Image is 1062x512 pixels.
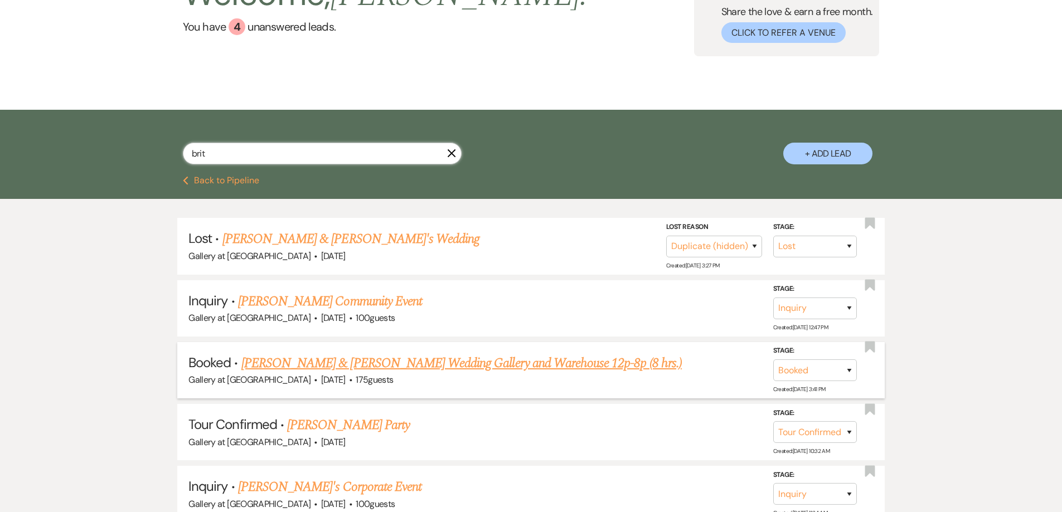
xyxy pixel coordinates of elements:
[183,18,588,35] a: You have 4 unanswered leads.
[241,353,682,373] a: [PERSON_NAME] & [PERSON_NAME] Wedding Gallery and Warehouse 12p-8p (8 hrs.)
[773,407,857,420] label: Stage:
[188,498,311,510] span: Gallery at [GEOGRAPHIC_DATA]
[773,221,857,233] label: Stage:
[356,374,393,386] span: 175 guests
[188,292,227,309] span: Inquiry
[666,262,720,269] span: Created: [DATE] 3:27 PM
[229,18,245,35] div: 4
[356,498,395,510] span: 100 guests
[188,354,231,371] span: Booked
[321,498,346,510] span: [DATE]
[238,291,422,311] a: [PERSON_NAME] Community Event
[188,477,227,495] span: Inquiry
[783,143,872,164] button: + Add Lead
[188,312,311,324] span: Gallery at [GEOGRAPHIC_DATA]
[773,386,826,393] span: Created: [DATE] 3:41 PM
[773,324,828,331] span: Created: [DATE] 12:47 PM
[773,283,857,295] label: Stage:
[773,469,857,481] label: Stage:
[666,221,762,233] label: Lost Reason
[238,477,421,497] a: [PERSON_NAME]'s Corporate Event
[183,143,462,164] input: Search by name, event date, email address or phone number
[188,436,311,448] span: Gallery at [GEOGRAPHIC_DATA]
[773,345,857,357] label: Stage:
[321,250,346,262] span: [DATE]
[183,176,259,185] button: Back to Pipeline
[188,230,212,247] span: Lost
[321,374,346,386] span: [DATE]
[321,436,346,448] span: [DATE]
[321,312,346,324] span: [DATE]
[721,22,846,43] button: Click to Refer a Venue
[773,447,830,455] span: Created: [DATE] 10:32 AM
[188,374,311,386] span: Gallery at [GEOGRAPHIC_DATA]
[356,312,395,324] span: 100 guests
[188,416,277,433] span: Tour Confirmed
[188,250,311,262] span: Gallery at [GEOGRAPHIC_DATA]
[287,415,410,435] a: [PERSON_NAME] Party
[222,229,480,249] a: [PERSON_NAME] & [PERSON_NAME]'s Wedding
